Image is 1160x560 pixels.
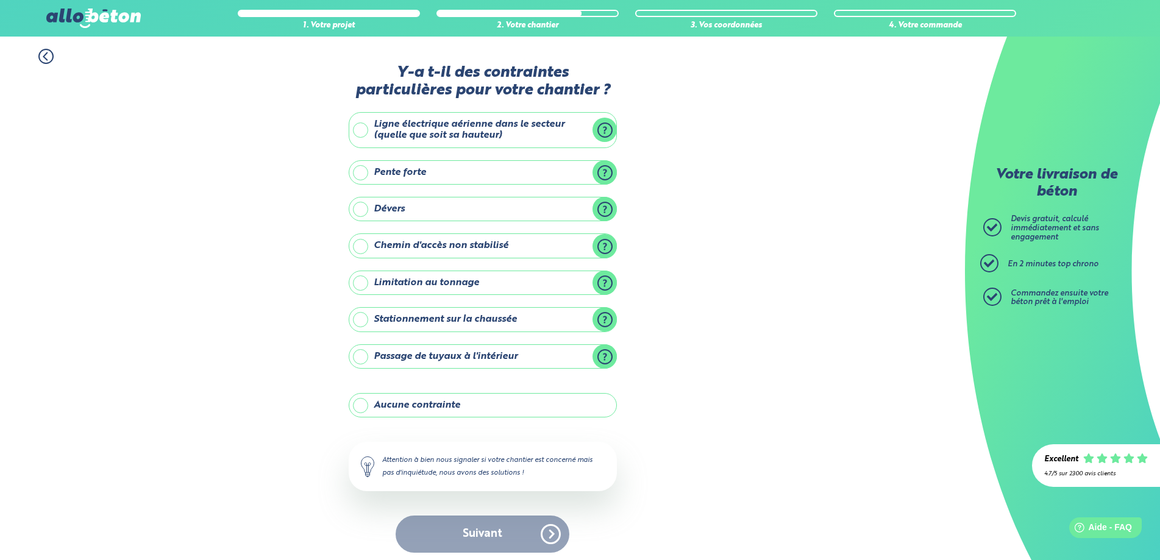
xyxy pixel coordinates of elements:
label: Pente forte [349,160,617,185]
span: En 2 minutes top chrono [1008,260,1098,268]
label: Stationnement sur la chaussée [349,307,617,331]
label: Aucune contrainte [349,393,617,417]
div: 4.7/5 sur 2300 avis clients [1044,470,1148,477]
label: Chemin d'accès non stabilisé [349,233,617,258]
p: Votre livraison de béton [986,167,1126,200]
div: 2. Votre chantier [436,21,619,30]
img: allobéton [46,9,140,28]
label: Dévers [349,197,617,221]
span: Devis gratuit, calculé immédiatement et sans engagement [1011,215,1099,241]
label: Passage de tuyaux à l'intérieur [349,344,617,369]
div: 4. Votre commande [834,21,1016,30]
label: Y-a t-il des contraintes particulières pour votre chantier ? [349,64,617,100]
label: Limitation au tonnage [349,271,617,295]
span: Commandez ensuite votre béton prêt à l'emploi [1011,289,1108,307]
div: Excellent [1044,455,1078,464]
iframe: Help widget launcher [1051,512,1147,547]
div: 3. Vos coordonnées [635,21,817,30]
div: Attention à bien nous signaler si votre chantier est concerné mais pas d'inquiétude, nous avons d... [349,442,617,491]
div: 1. Votre projet [238,21,420,30]
label: Ligne électrique aérienne dans le secteur (quelle que soit sa hauteur) [349,112,617,148]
